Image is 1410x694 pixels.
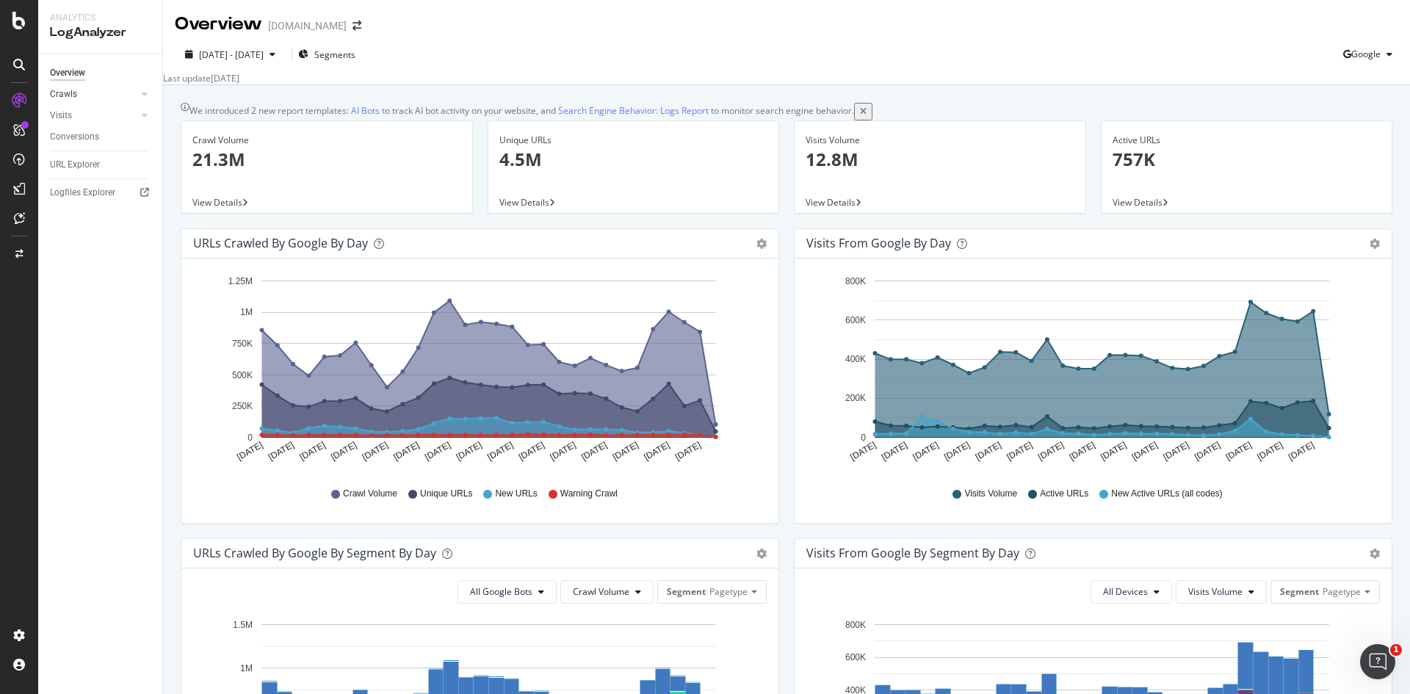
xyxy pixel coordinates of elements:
text: 400K [845,354,866,364]
div: Logfiles Explorer [50,185,115,200]
text: [DATE] [391,439,421,462]
div: URLs Crawled by Google By Segment By Day [193,546,436,560]
div: gear [756,239,767,249]
p: 757K [1113,147,1381,172]
text: 800K [845,275,866,286]
text: [DATE] [1099,439,1128,462]
text: [DATE] [549,439,578,462]
text: [DATE] [673,439,703,462]
span: View Details [806,196,856,209]
a: Logfiles Explorer [50,185,152,200]
span: 1 [1390,644,1402,656]
span: View Details [192,196,242,209]
text: [DATE] [974,439,1003,462]
text: [DATE] [642,439,671,462]
svg: A chart. [806,270,1375,474]
text: [DATE] [517,439,546,462]
text: [DATE] [1224,439,1254,462]
text: 1.5M [233,619,253,629]
div: LogAnalyzer [50,24,151,41]
text: 0 [247,432,253,442]
text: 750K [232,338,253,348]
span: Segment [667,585,706,598]
text: [DATE] [455,439,484,462]
span: New URLs [495,488,537,500]
p: 21.3M [192,147,461,172]
div: Visits from Google By Segment By Day [806,546,1019,560]
button: All Google Bots [458,580,557,604]
button: All Devices [1091,580,1172,604]
div: Visits Volume [806,134,1074,147]
p: 12.8M [806,147,1074,172]
div: gear [1370,549,1380,559]
text: [DATE] [1036,439,1066,462]
span: Segments [314,48,355,61]
div: info banner [181,103,1392,120]
div: Visits [50,108,72,123]
a: AI Bots [351,103,380,118]
button: Google [1343,43,1398,66]
text: [DATE] [579,439,609,462]
text: 1.25M [228,275,253,286]
text: 1M [240,307,253,317]
span: Crawl Volume [343,488,397,500]
text: [DATE] [911,439,941,462]
div: Crawls [50,87,77,102]
svg: A chart. [193,270,762,474]
div: Analytics [50,12,151,24]
div: URLs Crawled by Google by day [193,236,368,250]
text: [DATE] [267,439,296,462]
p: 4.5M [499,147,768,172]
span: Unique URLs [420,488,472,500]
span: Visits Volume [964,488,1017,500]
text: [DATE] [942,439,972,462]
div: Crawl Volume [192,134,461,147]
span: Segment [1280,585,1319,598]
div: arrow-right-arrow-left [352,21,361,31]
text: 250K [232,401,253,411]
a: URL Explorer [50,157,152,173]
span: View Details [1113,196,1163,209]
div: Conversions [50,129,99,145]
div: Unique URLs [499,134,768,147]
text: [DATE] [485,439,515,462]
div: We introduced 2 new report templates: to track AI bot activity on your website, and to monitor se... [189,103,854,120]
text: [DATE] [1255,439,1284,462]
text: [DATE] [298,439,328,462]
text: [DATE] [880,439,909,462]
text: [DATE] [611,439,640,462]
span: Pagetype [1323,585,1361,598]
a: Visits [50,108,137,123]
div: [DOMAIN_NAME] [268,18,347,33]
text: 500K [232,369,253,380]
a: Search Engine Behavior: Logs Report [558,103,709,118]
button: [DATE] - [DATE] [175,48,286,62]
div: [DATE] [211,72,239,84]
text: 0 [861,432,866,442]
text: [DATE] [1130,439,1160,462]
span: Warning Crawl [560,488,618,500]
text: 600K [845,652,866,662]
button: close banner [854,103,872,120]
div: gear [1370,239,1380,249]
text: 200K [845,393,866,403]
button: Visits Volume [1176,580,1267,604]
div: Last update [163,72,239,84]
span: Active URLs [1040,488,1088,500]
a: Conversions [50,129,152,145]
text: [DATE] [329,439,358,462]
span: Visits Volume [1188,585,1243,598]
span: All Google Bots [470,585,532,598]
text: [DATE] [848,439,878,462]
text: [DATE] [235,439,264,462]
text: [DATE] [1287,439,1316,462]
span: [DATE] - [DATE] [199,48,264,61]
div: Overview [50,65,85,81]
span: Pagetype [709,585,748,598]
button: Crawl Volume [560,580,654,604]
text: [DATE] [1162,439,1191,462]
span: New Active URLs (all codes) [1111,488,1222,500]
div: gear [756,549,767,559]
